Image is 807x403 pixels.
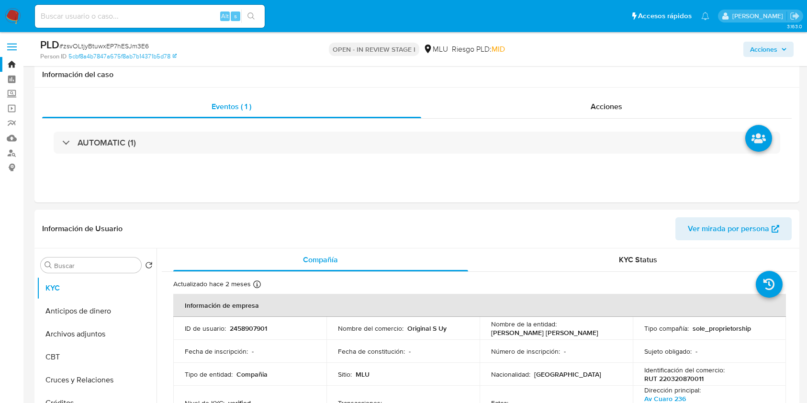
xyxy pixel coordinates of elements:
span: Accesos rápidos [638,11,692,21]
span: Acciones [750,42,777,57]
span: # zsvOLtjyBtuwxEP7hESJm3E6 [59,41,149,51]
span: KYC Status [619,254,657,265]
button: KYC [37,277,157,300]
a: 5cbf8a4b7847a675f8ab7b14371b5d78 [68,52,177,61]
th: Información de empresa [173,294,786,317]
span: Compañía [303,254,338,265]
p: OPEN - IN REVIEW STAGE I [329,43,419,56]
p: [GEOGRAPHIC_DATA] [534,370,601,379]
p: ximena.felix@mercadolibre.com [732,11,786,21]
span: MID [492,44,505,55]
button: Ver mirada por persona [675,217,792,240]
div: AUTOMATIC (1) [54,132,780,154]
input: Buscar [54,261,137,270]
button: Anticipos de dinero [37,300,157,323]
h3: AUTOMATIC (1) [78,137,136,148]
p: sole_proprietorship [693,324,751,333]
span: Acciones [591,101,622,112]
p: Actualizado hace 2 meses [173,280,251,289]
span: Alt [221,11,229,21]
button: CBT [37,346,157,369]
b: PLD [40,37,59,52]
button: Archivos adjuntos [37,323,157,346]
a: Notificaciones [701,12,709,20]
p: - [564,347,566,356]
p: RUT 220320870011 [644,374,704,383]
p: Fecha de constitución : [338,347,405,356]
p: Dirección principal : [644,386,701,394]
p: Identificación del comercio : [644,366,725,374]
p: Tipo compañía : [644,324,689,333]
p: Fecha de inscripción : [185,347,248,356]
p: ID de usuario : [185,324,226,333]
span: Eventos ( 1 ) [212,101,251,112]
b: Person ID [40,52,67,61]
p: 2458907901 [230,324,267,333]
p: Número de inscripción : [491,347,560,356]
p: Nacionalidad : [491,370,530,379]
p: Sitio : [338,370,352,379]
button: Volver al orden por defecto [145,261,153,272]
p: - [252,347,254,356]
button: search-icon [241,10,261,23]
p: Compañia [236,370,268,379]
p: Nombre de la entidad : [491,320,557,328]
p: Nombre del comercio : [338,324,403,333]
p: [PERSON_NAME] [PERSON_NAME] [491,328,598,337]
span: Riesgo PLD: [452,44,505,55]
button: Acciones [743,42,794,57]
p: Tipo de entidad : [185,370,233,379]
p: Sujeto obligado : [644,347,692,356]
span: s [234,11,237,21]
p: - [695,347,697,356]
p: - [409,347,411,356]
button: Buscar [45,261,52,269]
a: Salir [790,11,800,21]
p: Original S Uy [407,324,447,333]
h1: Información de Usuario [42,224,123,234]
div: MLU [423,44,448,55]
span: Ver mirada por persona [688,217,769,240]
h1: Información del caso [42,70,792,79]
button: Cruces y Relaciones [37,369,157,392]
input: Buscar usuario o caso... [35,10,265,22]
p: MLU [356,370,370,379]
